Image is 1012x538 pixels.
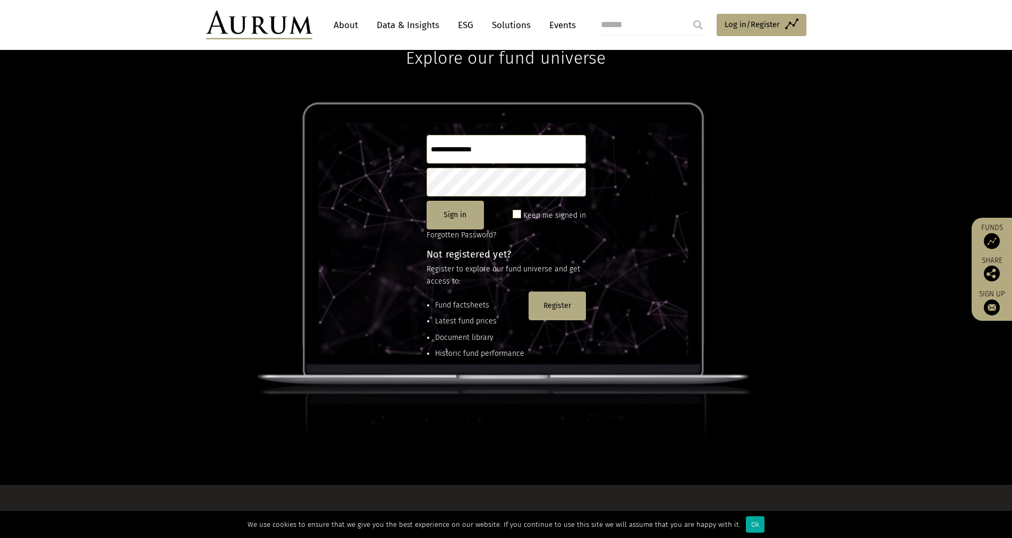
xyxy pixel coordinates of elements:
[435,315,524,327] li: Latest fund prices
[427,201,484,229] button: Sign in
[984,233,1000,249] img: Access Funds
[544,15,576,35] a: Events
[435,332,524,344] li: Document library
[523,209,586,222] label: Keep me signed in
[435,348,524,360] li: Historic fund performance
[717,14,806,36] a: Log in/Register
[746,516,764,533] div: Ok
[984,300,1000,315] img: Sign up to our newsletter
[487,15,536,35] a: Solutions
[427,263,586,287] p: Register to explore our fund universe and get access to:
[529,292,586,320] button: Register
[687,14,709,36] input: Submit
[206,11,312,39] img: Aurum
[435,300,524,311] li: Fund factsheets
[984,266,1000,281] img: Share this post
[427,230,496,240] a: Forgotten Password?
[977,223,1007,249] a: Funds
[977,257,1007,281] div: Share
[977,289,1007,315] a: Sign up
[328,15,363,35] a: About
[725,18,780,31] span: Log in/Register
[453,15,479,35] a: ESG
[371,15,445,35] a: Data & Insights
[427,250,586,259] h4: Not registered yet?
